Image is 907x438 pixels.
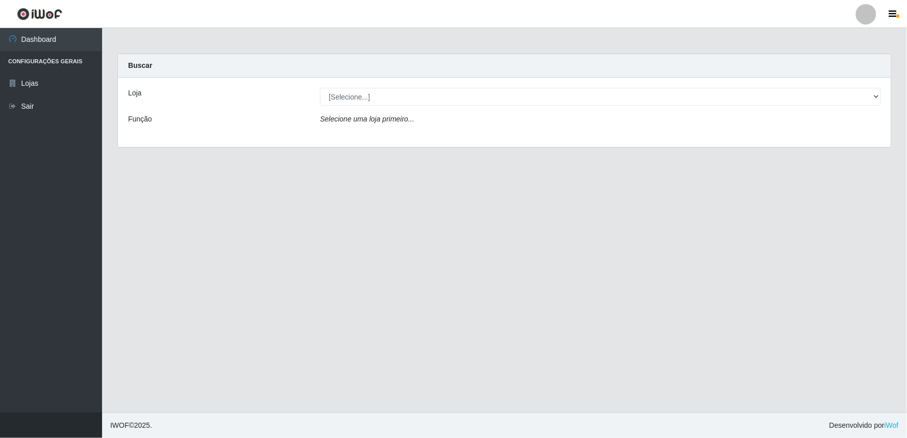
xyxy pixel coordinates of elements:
span: © 2025 . [110,420,152,431]
label: Loja [128,88,141,99]
img: CoreUI Logo [17,8,62,20]
span: IWOF [110,421,129,429]
a: iWof [885,421,899,429]
i: Selecione uma loja primeiro... [320,115,414,123]
label: Função [128,114,152,125]
span: Desenvolvido por [829,420,899,431]
strong: Buscar [128,61,152,69]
